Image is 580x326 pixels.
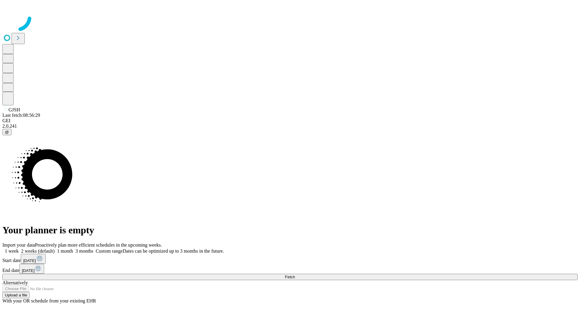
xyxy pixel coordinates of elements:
[2,274,578,280] button: Fetch
[2,118,578,123] div: GEI
[285,275,295,279] span: Fetch
[76,248,93,254] span: 3 months
[2,298,96,303] span: With your OR schedule from your existing EHR
[2,292,30,298] button: Upload a file
[2,123,578,129] div: 2.0.241
[57,248,73,254] span: 1 month
[96,248,123,254] span: Custom range
[8,107,20,112] span: GJSH
[2,264,578,274] div: End date
[21,248,55,254] span: 2 weeks (default)
[2,129,11,135] button: @
[2,254,578,264] div: Start date
[5,248,19,254] span: 1 week
[2,242,35,248] span: Import your data
[2,113,40,118] span: Last fetch: 08:56:29
[2,225,578,236] h1: Your planner is empty
[35,242,162,248] span: Proactively plan more efficient schedules in the upcoming weeks.
[2,280,28,285] span: Alternatively
[21,254,46,264] button: [DATE]
[23,258,36,263] span: [DATE]
[19,264,44,274] button: [DATE]
[123,248,224,254] span: Dates can be optimized up to 3 months in the future.
[22,268,34,273] span: [DATE]
[5,130,9,134] span: @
